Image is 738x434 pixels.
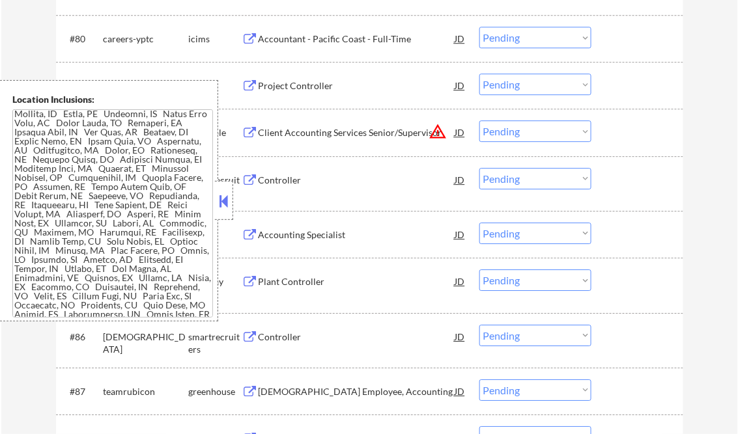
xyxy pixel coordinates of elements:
div: JD [454,379,467,403]
div: JD [454,325,467,348]
div: JD [454,223,467,246]
div: icims [189,33,242,46]
div: smartrecruiters [189,331,242,356]
div: Client Accounting Services Senior/Supervisor [259,126,455,139]
div: #87 [70,385,93,398]
div: Accountant - Pacific Coast - Full-Time [259,33,455,46]
div: greenhouse [189,385,242,398]
div: JD [454,27,467,50]
div: [DEMOGRAPHIC_DATA] [104,331,189,356]
div: JD [454,120,467,144]
div: JD [454,168,467,191]
div: Controller [259,331,455,344]
div: JD [454,74,467,97]
div: Controller [259,174,455,187]
div: Location Inclusions: [12,93,213,106]
div: JD [454,269,467,293]
div: Plant Controller [259,275,455,288]
div: #86 [70,331,93,344]
div: teamrubicon [104,385,189,398]
div: careers-yptc [104,33,189,46]
div: #80 [70,33,93,46]
div: Project Controller [259,79,455,92]
div: Accounting Specialist [259,228,455,241]
button: warning_amber [429,122,447,141]
div: [DEMOGRAPHIC_DATA] Employee, Accounting [259,385,455,398]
